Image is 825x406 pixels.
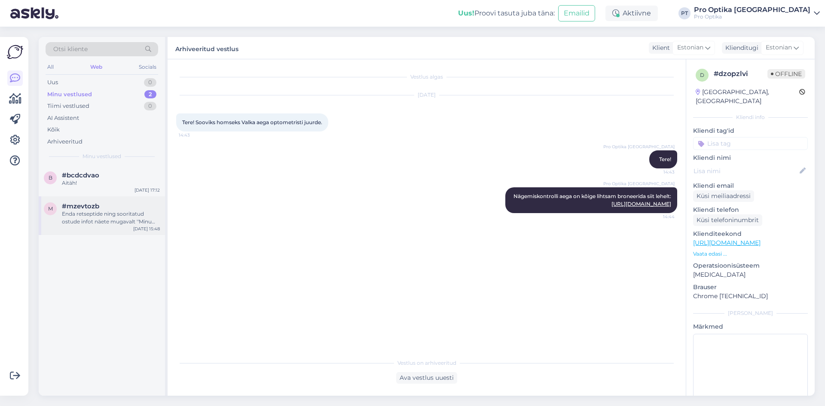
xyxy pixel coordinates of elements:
[714,69,767,79] div: # dzopzlvi
[693,292,808,301] p: Chrome [TECHNICAL_ID]
[47,114,79,122] div: AI Assistent
[693,137,808,150] input: Lisa tag
[47,137,82,146] div: Arhiveeritud
[62,179,160,187] div: Aitäh!
[137,61,158,73] div: Socials
[693,181,808,190] p: Kliendi email
[558,5,595,21] button: Emailid
[396,372,457,384] div: Ava vestlus uuesti
[693,322,808,331] p: Märkmed
[694,13,810,20] div: Pro Optika
[694,6,820,20] a: Pro Optika [GEOGRAPHIC_DATA]Pro Optika
[693,205,808,214] p: Kliendi telefon
[62,210,160,226] div: Enda retseptide ning sooritatud ostude infot näete mugavalt ''Minu kontol'', kui logite meie lehe...
[89,61,104,73] div: Web
[693,309,808,317] div: [PERSON_NAME]
[458,8,555,18] div: Proovi tasuta juba täna:
[603,143,675,150] span: Pro Optika [GEOGRAPHIC_DATA]
[693,261,808,270] p: Operatsioonisüsteem
[693,153,808,162] p: Kliendi nimi
[677,43,703,52] span: Estonian
[605,6,658,21] div: Aktiivne
[767,69,805,79] span: Offline
[766,43,792,52] span: Estonian
[144,102,156,110] div: 0
[649,43,670,52] div: Klient
[176,73,677,81] div: Vestlus algas
[642,169,675,175] span: 14:43
[144,78,156,87] div: 0
[144,90,156,99] div: 2
[693,214,762,226] div: Küsi telefoninumbrit
[696,88,799,106] div: [GEOGRAPHIC_DATA], [GEOGRAPHIC_DATA]
[62,202,99,210] span: #mzevtozb
[179,132,211,138] span: 14:43
[176,91,677,99] div: [DATE]
[693,250,808,258] p: Vaata edasi ...
[693,283,808,292] p: Brauser
[693,126,808,135] p: Kliendi tag'id
[133,226,160,232] div: [DATE] 15:48
[48,205,53,212] span: m
[47,102,89,110] div: Tiimi vestlused
[46,61,55,73] div: All
[62,171,99,179] span: #bcdcdvao
[611,201,671,207] a: [URL][DOMAIN_NAME]
[693,239,761,247] a: [URL][DOMAIN_NAME]
[397,359,456,367] span: Vestlus on arhiveeritud
[7,44,23,60] img: Askly Logo
[134,187,160,193] div: [DATE] 17:12
[693,190,754,202] div: Küsi meiliaadressi
[175,42,238,54] label: Arhiveeritud vestlus
[693,270,808,279] p: [MEDICAL_DATA]
[693,229,808,238] p: Klienditeekond
[513,193,671,207] span: Nägemiskontrolli aega on kõige lihtsam broneerida siit lehelt:
[182,119,322,125] span: Tere! Sooviks homseks Valka aega optometristi juurde.
[53,45,88,54] span: Otsi kliente
[47,78,58,87] div: Uus
[458,9,474,17] b: Uus!
[659,156,671,162] span: Tere!
[49,174,52,181] span: b
[722,43,758,52] div: Klienditugi
[700,72,704,78] span: d
[693,113,808,121] div: Kliendi info
[642,214,675,220] span: 14:44
[47,90,92,99] div: Minu vestlused
[47,125,60,134] div: Kõik
[694,166,798,176] input: Lisa nimi
[694,6,810,13] div: Pro Optika [GEOGRAPHIC_DATA]
[82,153,121,160] span: Minu vestlused
[678,7,691,19] div: PT
[603,180,675,187] span: Pro Optika [GEOGRAPHIC_DATA]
